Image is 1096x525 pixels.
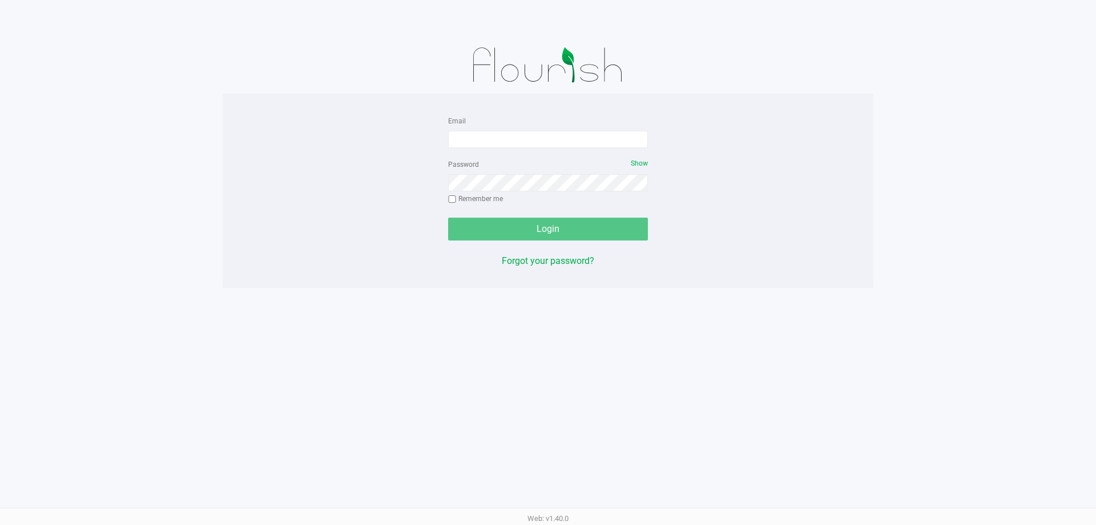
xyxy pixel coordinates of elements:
span: Web: v1.40.0 [527,514,569,523]
span: Show [631,159,648,167]
label: Remember me [448,194,503,204]
button: Forgot your password? [502,254,594,268]
input: Remember me [448,195,456,203]
label: Password [448,159,479,170]
label: Email [448,116,466,126]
